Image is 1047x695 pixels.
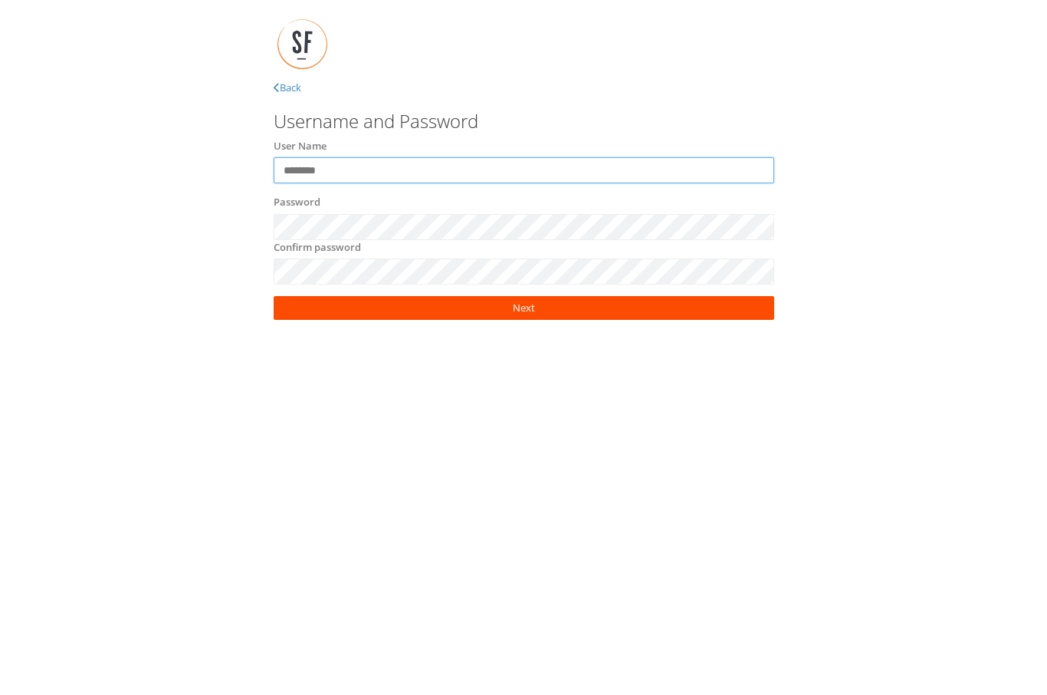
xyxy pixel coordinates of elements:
[274,81,301,94] a: Back
[274,240,361,255] label: Confirm password
[274,15,331,73] img: SFLogo.jpg
[274,139,327,154] label: User Name
[274,111,774,131] h3: Username and Password
[274,195,320,210] label: Password
[274,296,774,320] a: Next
